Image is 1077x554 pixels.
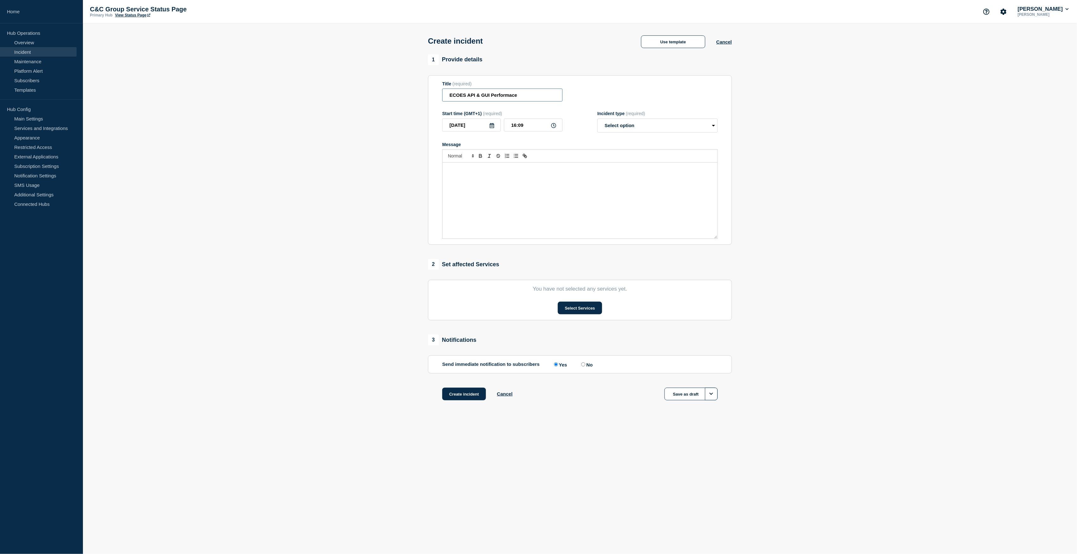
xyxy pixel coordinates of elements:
button: Toggle bold text [476,152,485,160]
span: 3 [428,335,439,345]
span: (required) [483,111,502,116]
div: Provide details [428,54,482,65]
button: Cancel [716,39,732,45]
div: Message [442,142,718,147]
div: Title [442,81,563,86]
span: 1 [428,54,439,65]
input: No [581,362,585,366]
p: Send immediate notification to subscribers [442,361,540,367]
span: 2 [428,259,439,270]
div: Start time (GMT+1) [442,111,563,116]
button: Toggle italic text [485,152,494,160]
button: Select Services [558,302,602,314]
button: Use template [641,35,705,48]
input: Yes [554,362,558,366]
button: Toggle ordered list [503,152,512,160]
h1: Create incident [428,37,483,46]
label: Yes [552,361,567,367]
span: Font size [445,152,476,160]
button: Toggle strikethrough text [494,152,503,160]
button: [PERSON_NAME] [1017,6,1070,12]
button: Toggle bulleted list [512,152,520,160]
p: You have not selected any services yet. [442,286,718,292]
label: No [580,361,593,367]
input: HH:MM [504,119,563,132]
input: Title [442,89,563,102]
div: Incident type [597,111,718,116]
button: Create incident [442,388,486,400]
p: [PERSON_NAME] [1017,12,1070,17]
button: Support [980,5,993,18]
div: Send immediate notification to subscribers [442,361,718,367]
button: Cancel [497,391,513,397]
button: Save as draft [664,388,718,400]
select: Incident type [597,119,718,132]
button: Options [705,388,718,400]
button: Account settings [997,5,1010,18]
span: (required) [452,81,472,86]
div: Message [443,163,717,238]
button: Toggle link [520,152,529,160]
div: Set affected Services [428,259,499,270]
a: View Status Page [115,13,150,17]
p: Primary Hub [90,13,112,17]
input: YYYY-MM-DD [442,119,501,132]
div: Notifications [428,335,476,345]
p: C&C Group Service Status Page [90,6,217,13]
span: (required) [626,111,645,116]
